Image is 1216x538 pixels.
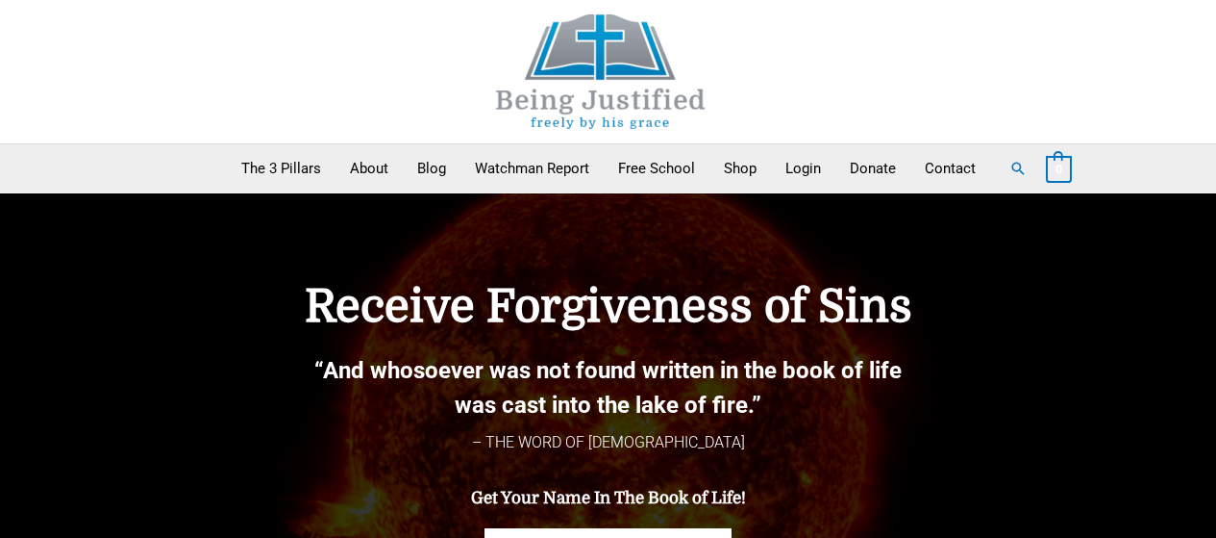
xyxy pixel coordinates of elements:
a: Contact [910,144,990,192]
img: Being Justified [457,14,745,129]
span: – THE WORD OF [DEMOGRAPHIC_DATA] [472,433,745,451]
span: 0 [1055,162,1062,176]
a: Login [771,144,835,192]
a: The 3 Pillars [227,144,335,192]
nav: Primary Site Navigation [227,144,990,192]
b: “And whosoever was not found written in the book of life was cast into the lake of fire.” [314,357,902,419]
a: Shop [709,144,771,192]
h4: Get Your Name In The Book of Life! [205,489,1012,508]
a: Free School [604,144,709,192]
a: Donate [835,144,910,192]
a: Search button [1009,160,1027,177]
a: About [335,144,403,192]
h4: Receive Forgiveness of Sins [205,280,1012,334]
a: View Shopping Cart, empty [1046,160,1072,177]
a: Watchman Report [460,144,604,192]
a: Blog [403,144,460,192]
